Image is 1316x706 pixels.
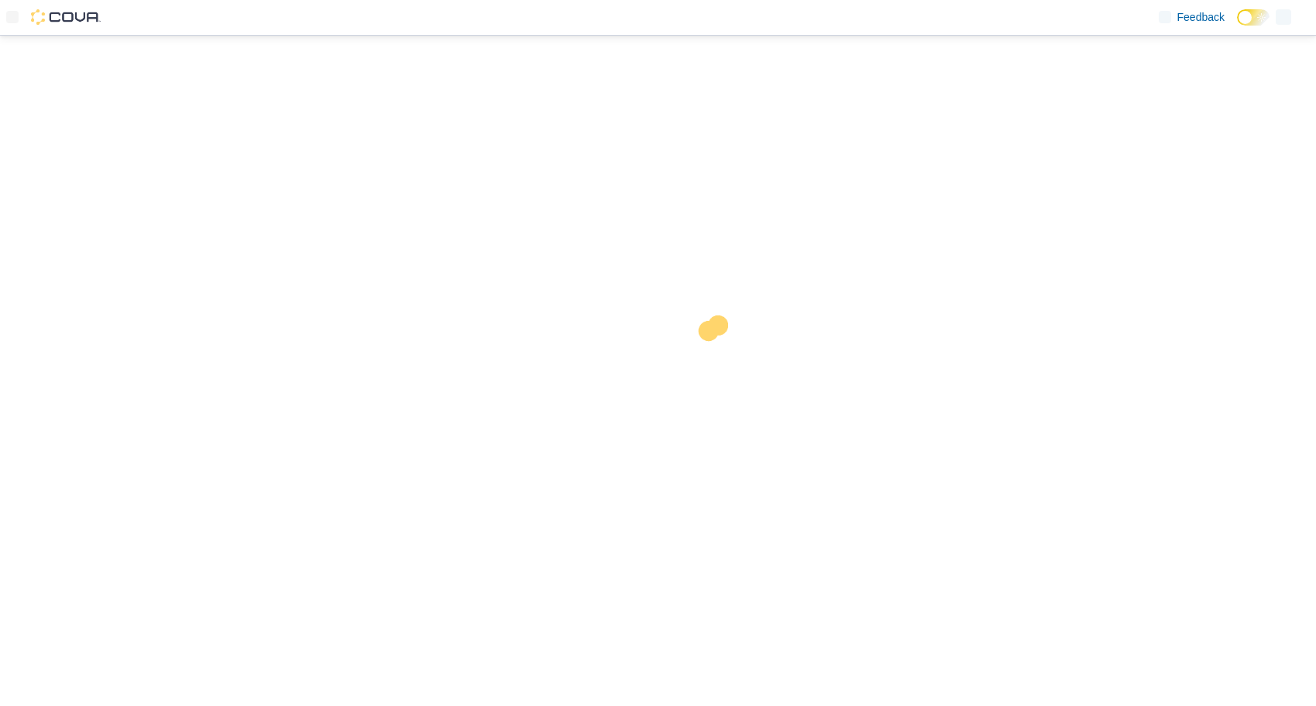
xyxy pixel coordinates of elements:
span: Feedback [1177,9,1225,25]
a: Feedback [1153,2,1231,33]
input: Dark Mode [1237,9,1270,26]
img: cova-loader [658,304,775,420]
img: Cova [31,9,101,25]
